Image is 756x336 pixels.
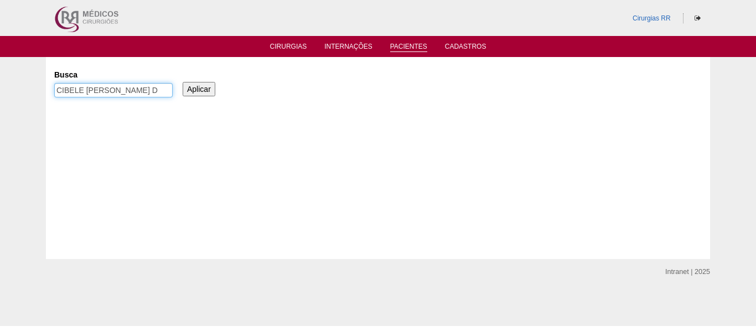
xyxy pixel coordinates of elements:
input: Aplicar [183,82,215,96]
div: Intranet | 2025 [665,266,710,277]
i: Sair [695,15,701,22]
a: Pacientes [390,43,427,52]
a: Cadastros [445,43,486,54]
a: Cirurgias [270,43,307,54]
label: Busca [54,69,173,80]
a: Cirurgias RR [633,14,671,22]
a: Internações [324,43,372,54]
input: Digite os termos que você deseja procurar. [54,83,173,97]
